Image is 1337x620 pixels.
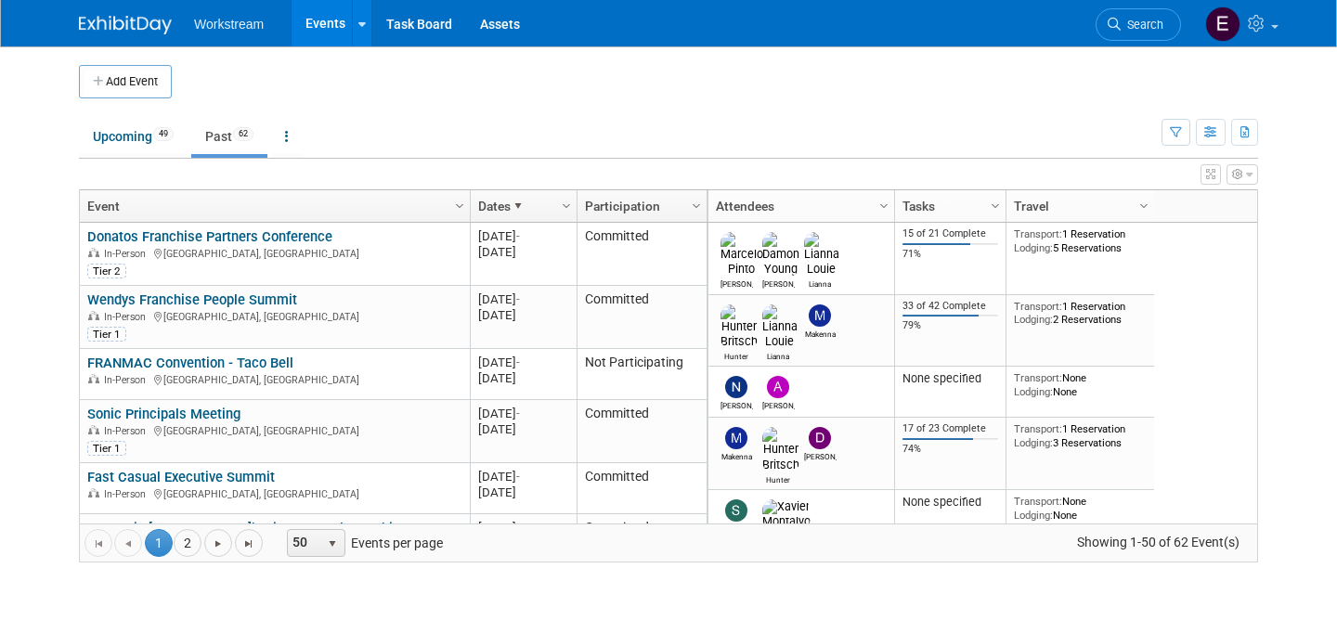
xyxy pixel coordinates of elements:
button: Add Event [79,65,172,98]
a: Column Settings [687,190,707,218]
a: Go to the first page [84,529,112,557]
div: 17 of 23 Complete [902,422,999,435]
img: In-Person Event [88,488,99,497]
a: Column Settings [450,190,471,218]
div: [GEOGRAPHIC_DATA], [GEOGRAPHIC_DATA] [87,485,461,501]
div: 1 Reservation 5 Reservations [1014,227,1148,254]
img: In-Person Event [88,248,99,257]
span: Transport: [1014,227,1062,240]
div: Hunter Britsch [762,472,795,484]
span: - [516,407,520,420]
span: Transport: [1014,300,1062,313]
div: Dwight Smith [804,449,837,461]
span: Go to the first page [91,536,106,551]
span: In-Person [104,374,151,386]
div: [DATE] [478,307,568,323]
img: ExhibitDay [79,16,172,34]
td: Committed [577,223,707,286]
a: Donatos Franchise Partners Conference [87,228,332,245]
div: Makenna Clark [804,327,837,339]
span: Go to the next page [211,536,226,551]
div: 15 of 21 Complete [902,227,999,240]
img: Hunter Britsch [720,304,758,349]
td: Committed [577,400,707,463]
span: 1 [145,529,173,557]
span: - [516,521,520,535]
div: 1 Reservation 3 Reservations [1014,422,1148,449]
span: Events per page [264,529,461,557]
img: In-Person Event [88,425,99,434]
a: Go to the last page [235,529,263,557]
img: Nick Walters [725,376,747,398]
span: Workstream [194,17,264,32]
a: Column Settings [1135,190,1155,218]
div: [DATE] [478,228,568,244]
span: Lodging: [1014,509,1053,522]
img: Makenna Clark [809,304,831,327]
span: Lodging: [1014,241,1053,254]
div: Hunter Britsch [720,349,753,361]
img: Hunter Britsch [762,427,799,471]
span: Column Settings [689,199,704,213]
div: [DATE] [478,291,568,307]
div: 79% [902,319,999,332]
a: Search [1096,8,1181,41]
div: [GEOGRAPHIC_DATA], [GEOGRAPHIC_DATA] [87,371,461,387]
a: Participation [585,190,694,222]
span: Showing 1-50 of 62 Event(s) [1060,529,1257,555]
div: [GEOGRAPHIC_DATA], [GEOGRAPHIC_DATA] [87,308,461,324]
div: Makenna Clark [720,449,753,461]
img: In-Person Event [88,311,99,320]
div: [GEOGRAPHIC_DATA], [GEOGRAPHIC_DATA] [87,422,461,438]
div: Tier 1 [87,327,126,342]
img: Xavier Montalvo [762,499,811,529]
td: Committed [577,463,707,514]
div: 33 of 42 Complete [902,300,999,313]
span: Lodging: [1014,436,1053,449]
span: In-Person [104,248,151,260]
img: Ellie Mirman [1205,6,1240,42]
span: Lodging: [1014,385,1053,398]
img: Sarah Chan [725,499,747,522]
img: Lianna Louie [762,304,798,349]
div: None specified [902,495,999,510]
span: In-Person [104,311,151,323]
a: Column Settings [986,190,1006,218]
a: Go to the next page [204,529,232,557]
span: Transport: [1014,422,1062,435]
div: [DATE] [478,406,568,421]
span: Go to the last page [241,536,256,551]
span: Transport: [1014,495,1062,508]
span: Column Settings [876,199,891,213]
span: - [516,292,520,306]
img: Damon Young [762,232,799,277]
span: In-Person [104,488,151,500]
a: Mountain [PERSON_NAME]’s Pizza Annual Franchise Convention [87,520,408,554]
a: Attendees [716,190,882,222]
span: Column Settings [559,199,574,213]
div: Sarah Chan [720,522,753,534]
div: [DATE] [478,469,568,484]
span: Column Settings [452,199,467,213]
a: Event [87,190,458,222]
td: Not Participating [577,349,707,400]
div: 71% [902,248,999,261]
div: None specified [902,371,999,386]
div: [DATE] [478,355,568,370]
div: 1 Reservation 2 Reservations [1014,300,1148,327]
a: FRANMAC Convention - Taco Bell [87,355,293,371]
a: Column Settings [557,190,578,218]
div: Marcelo Pinto [720,277,753,289]
img: Makenna Clark [725,427,747,449]
div: [DATE] [478,421,568,437]
a: Past62 [191,119,267,154]
span: Column Settings [1136,199,1151,213]
a: Wendys Franchise People Summit [87,291,297,308]
img: Marcelo Pinto [720,232,763,277]
img: In-Person Event [88,374,99,383]
a: Dates [478,190,565,222]
td: Committed [577,286,707,349]
a: Upcoming49 [79,119,188,154]
div: 74% [902,443,999,456]
span: 49 [153,127,174,141]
